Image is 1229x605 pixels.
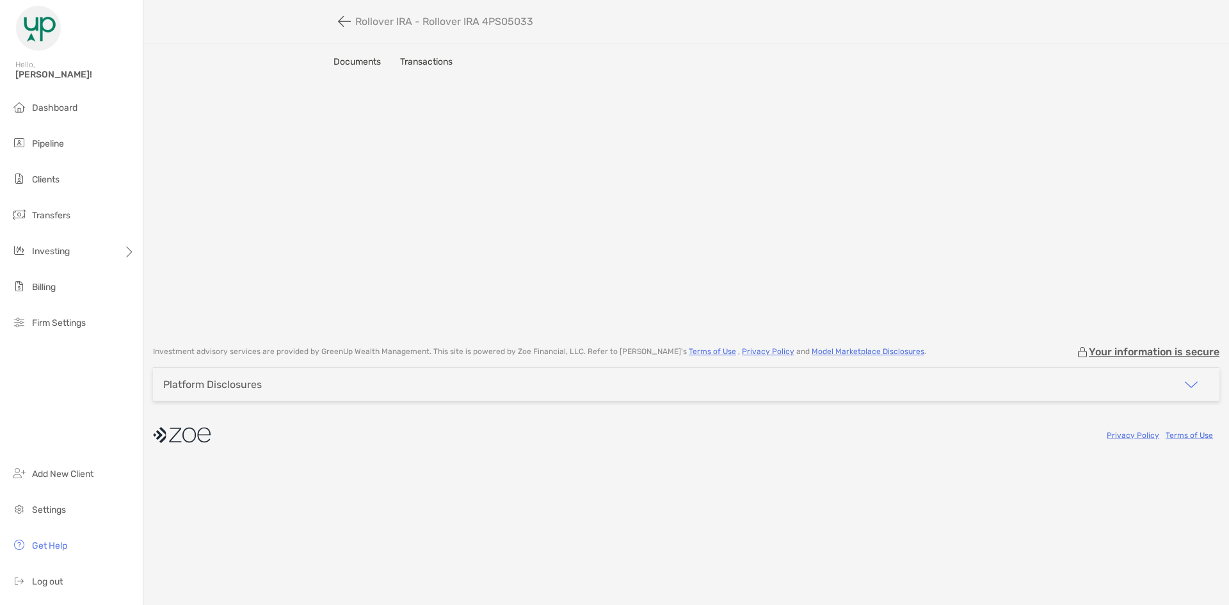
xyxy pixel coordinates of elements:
[12,465,27,481] img: add_new_client icon
[32,174,60,185] span: Clients
[32,210,70,221] span: Transfers
[32,576,63,587] span: Log out
[1107,431,1159,440] a: Privacy Policy
[32,102,77,113] span: Dashboard
[12,135,27,150] img: pipeline icon
[32,282,56,293] span: Billing
[163,378,262,391] div: Platform Disclosures
[12,207,27,222] img: transfers icon
[32,504,66,515] span: Settings
[355,15,533,28] p: Rollover IRA - Rollover IRA 4PS05033
[15,69,135,80] span: [PERSON_NAME]!
[153,347,926,357] p: Investment advisory services are provided by GreenUp Wealth Management . This site is powered by ...
[32,469,93,480] span: Add New Client
[1184,377,1199,392] img: icon arrow
[12,171,27,186] img: clients icon
[333,56,381,70] a: Documents
[12,243,27,258] img: investing icon
[12,278,27,294] img: billing icon
[1166,431,1213,440] a: Terms of Use
[812,347,924,356] a: Model Marketplace Disclosures
[400,56,453,70] a: Transactions
[12,99,27,115] img: dashboard icon
[12,501,27,517] img: settings icon
[153,421,211,449] img: company logo
[12,537,27,553] img: get-help icon
[689,347,736,356] a: Terms of Use
[32,138,64,149] span: Pipeline
[12,314,27,330] img: firm-settings icon
[742,347,794,356] a: Privacy Policy
[32,318,86,328] span: Firm Settings
[12,573,27,588] img: logout icon
[32,540,67,551] span: Get Help
[1089,346,1219,358] p: Your information is secure
[15,5,61,51] img: Zoe Logo
[32,246,70,257] span: Investing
